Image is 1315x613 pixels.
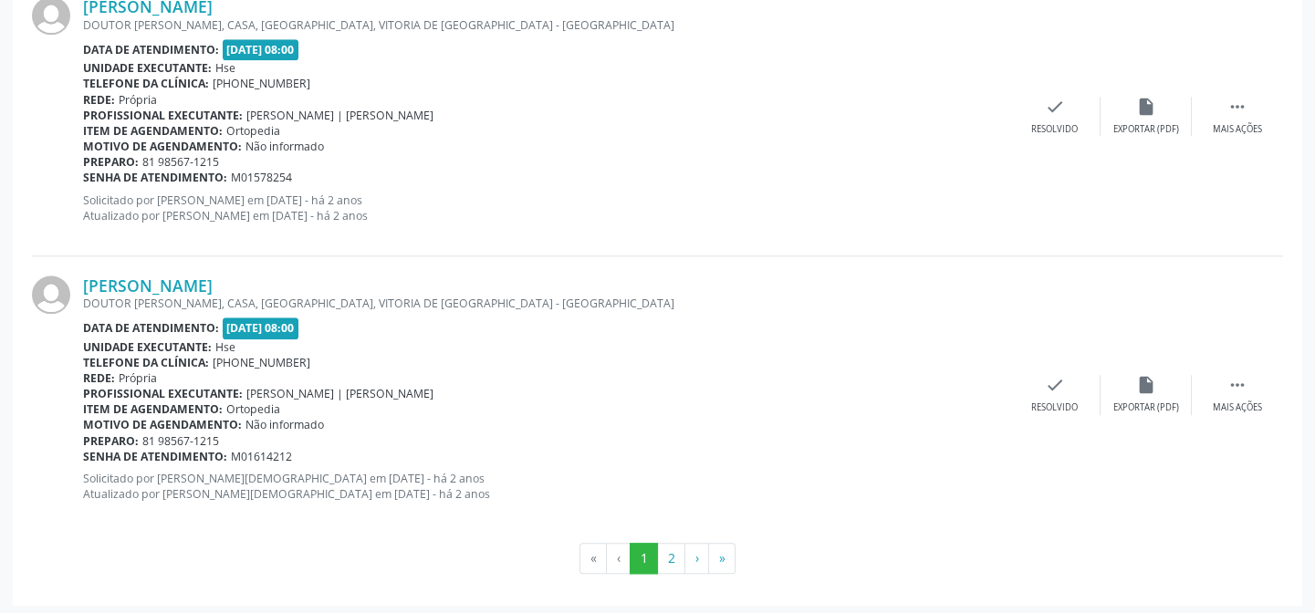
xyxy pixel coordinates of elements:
span: 81 98567-1215 [142,154,219,170]
span: Não informado [245,139,324,154]
i:  [1227,97,1247,117]
b: Unidade executante: [83,60,212,76]
b: Rede: [83,370,115,386]
div: Resolvido [1031,123,1078,136]
div: DOUTOR [PERSON_NAME], CASA, [GEOGRAPHIC_DATA], VITORIA DE [GEOGRAPHIC_DATA] - [GEOGRAPHIC_DATA] [83,17,1009,33]
i: check [1045,375,1065,395]
span: M01578254 [231,170,292,185]
span: 81 98567-1215 [142,433,219,449]
span: Não informado [245,417,324,432]
span: [PHONE_NUMBER] [213,76,310,91]
p: Solicitado por [PERSON_NAME] em [DATE] - há 2 anos Atualizado por [PERSON_NAME] em [DATE] - há 2 ... [83,192,1009,223]
span: [PERSON_NAME] | [PERSON_NAME] [246,108,433,123]
b: Profissional executante: [83,386,243,401]
b: Telefone da clínica: [83,76,209,91]
b: Data de atendimento: [83,42,219,57]
div: Exportar (PDF) [1113,401,1179,414]
button: Go to last page [708,543,736,574]
b: Motivo de agendamento: [83,417,242,432]
i: insert_drive_file [1136,375,1156,395]
span: [DATE] 08:00 [223,317,299,338]
span: Ortopedia [226,123,280,139]
span: Hse [215,60,235,76]
span: Própria [119,370,157,386]
img: img [32,275,70,314]
span: Ortopedia [226,401,280,417]
span: [PERSON_NAME] | [PERSON_NAME] [246,386,433,401]
b: Profissional executante: [83,108,243,123]
div: DOUTOR [PERSON_NAME], CASA, [GEOGRAPHIC_DATA], VITORIA DE [GEOGRAPHIC_DATA] - [GEOGRAPHIC_DATA] [83,296,1009,311]
i: insert_drive_file [1136,97,1156,117]
b: Telefone da clínica: [83,355,209,370]
p: Solicitado por [PERSON_NAME][DEMOGRAPHIC_DATA] em [DATE] - há 2 anos Atualizado por [PERSON_NAME]... [83,471,1009,502]
span: [DATE] 08:00 [223,39,299,60]
b: Preparo: [83,154,139,170]
b: Item de agendamento: [83,401,223,417]
span: M01614212 [231,449,292,464]
b: Senha de atendimento: [83,449,227,464]
button: Go to next page [684,543,709,574]
span: Própria [119,92,157,108]
b: Motivo de agendamento: [83,139,242,154]
div: Mais ações [1213,401,1262,414]
b: Item de agendamento: [83,123,223,139]
b: Senha de atendimento: [83,170,227,185]
b: Preparo: [83,433,139,449]
span: Hse [215,339,235,355]
div: Mais ações [1213,123,1262,136]
b: Data de atendimento: [83,320,219,336]
b: Unidade executante: [83,339,212,355]
i: check [1045,97,1065,117]
button: Go to page 1 [630,543,658,574]
button: Go to page 2 [657,543,685,574]
span: [PHONE_NUMBER] [213,355,310,370]
i:  [1227,375,1247,395]
b: Rede: [83,92,115,108]
ul: Pagination [32,543,1283,574]
div: Exportar (PDF) [1113,123,1179,136]
a: [PERSON_NAME] [83,275,213,296]
div: Resolvido [1031,401,1078,414]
